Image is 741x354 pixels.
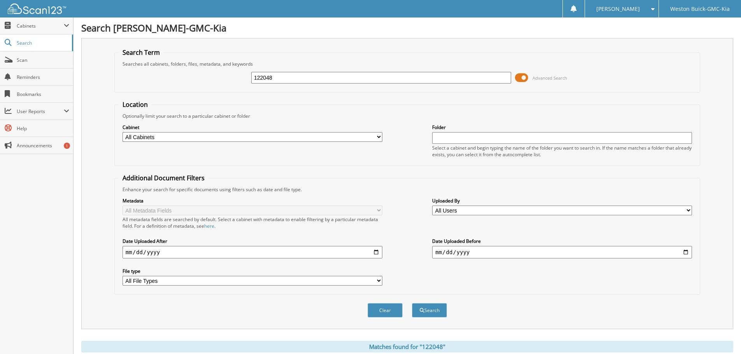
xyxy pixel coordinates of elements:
input: start [123,246,382,258]
legend: Additional Document Filters [119,174,208,182]
input: end [432,246,692,258]
span: Bookmarks [17,91,69,98]
span: Reminders [17,74,69,80]
span: Search [17,40,68,46]
div: Select a cabinet and begin typing the name of the folder you want to search in. If the name match... [432,145,692,158]
div: All metadata fields are searched by default. Select a cabinet with metadata to enable filtering b... [123,216,382,229]
span: [PERSON_NAME] [596,7,640,11]
h1: Search [PERSON_NAME]-GMC-Kia [81,21,733,34]
div: Optionally limit your search to a particular cabinet or folder [119,113,696,119]
span: Advanced Search [533,75,567,81]
label: Date Uploaded Before [432,238,692,244]
label: Cabinet [123,124,382,131]
label: File type [123,268,382,274]
span: User Reports [17,108,64,115]
label: Metadata [123,197,382,204]
div: Matches found for "122048" [81,341,733,352]
label: Date Uploaded After [123,238,382,244]
div: Enhance your search for specific documents using filters such as date and file type. [119,186,696,193]
a: here [204,223,214,229]
span: Help [17,125,69,132]
label: Uploaded By [432,197,692,204]
legend: Search Term [119,48,164,57]
span: Announcements [17,142,69,149]
div: 1 [64,143,70,149]
button: Clear [368,303,403,317]
label: Folder [432,124,692,131]
span: Scan [17,57,69,63]
span: Cabinets [17,23,64,29]
div: Searches all cabinets, folders, files, metadata, and keywords [119,61,696,67]
legend: Location [119,100,152,109]
button: Search [412,303,447,317]
span: Weston Buick-GMC-Kia [670,7,730,11]
img: scan123-logo-white.svg [8,3,66,14]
